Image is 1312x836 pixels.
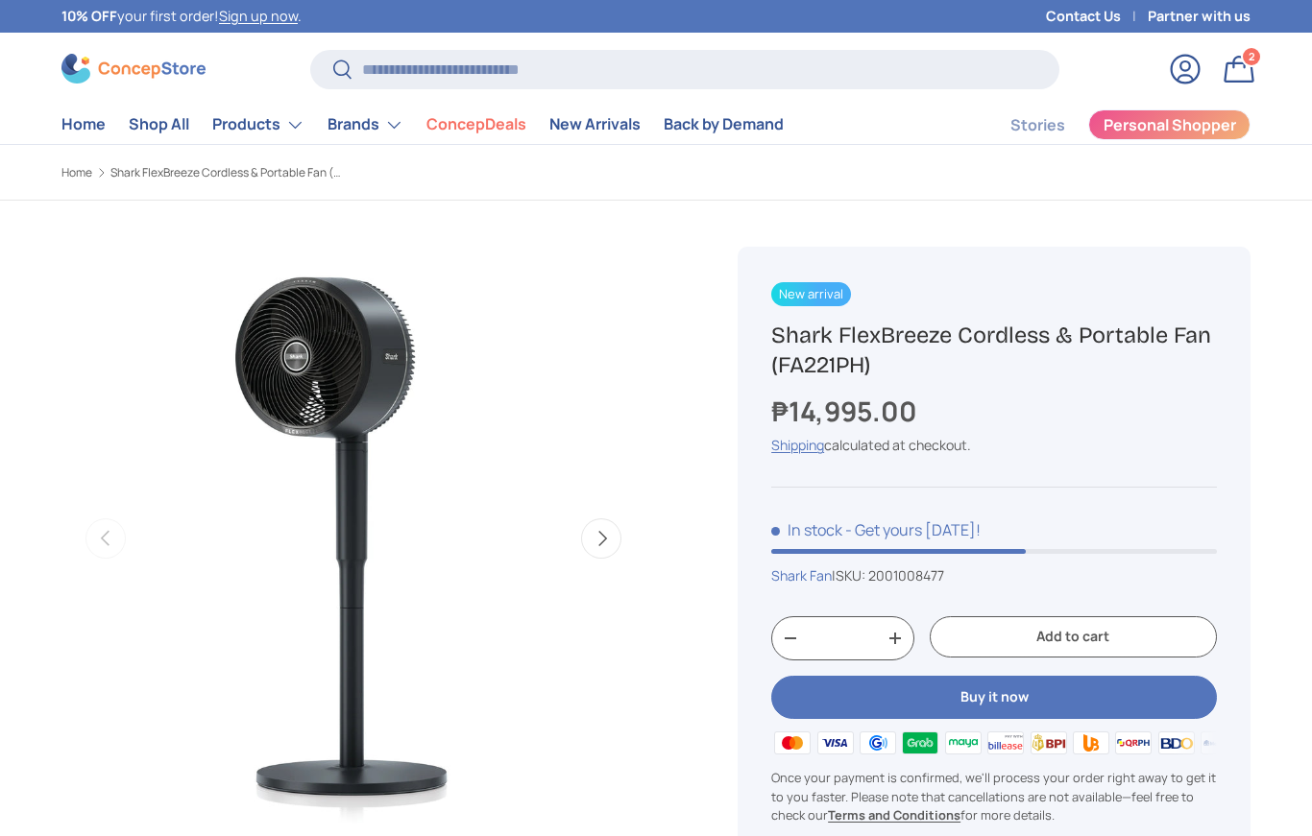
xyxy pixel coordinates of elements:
[814,729,857,757] img: visa
[61,164,692,181] nav: Breadcrumbs
[1104,117,1236,132] span: Personal Shopper
[771,729,814,757] img: master
[771,393,922,429] strong: ₱14,995.00
[110,167,341,179] a: Shark FlexBreeze Cordless & Portable Fan (FA221PH)
[1010,107,1065,144] a: Stories
[61,6,302,27] p: your first order! .
[771,566,832,585] a: Shark Fan
[426,106,526,143] a: ConcepDeals
[549,106,641,143] a: New Arrivals
[201,106,316,144] summary: Products
[1148,6,1251,27] a: Partner with us
[61,106,784,144] nav: Primary
[1046,6,1148,27] a: Contact Us
[219,7,298,25] a: Sign up now
[845,519,981,540] p: - Get yours [DATE]!
[1027,729,1069,757] img: bpi
[832,566,944,585] span: |
[1249,49,1255,63] span: 2
[771,519,842,540] span: In stock
[1198,729,1240,757] img: metrobank
[61,167,92,179] a: Home
[771,676,1217,719] button: Buy it now
[664,106,784,143] a: Back by Demand
[212,106,304,144] a: Products
[771,436,824,454] a: Shipping
[61,106,106,143] a: Home
[964,106,1251,144] nav: Secondary
[857,729,899,757] img: gcash
[942,729,984,757] img: maya
[771,321,1217,379] h1: Shark FlexBreeze Cordless & Portable Fan (FA221PH)
[61,7,117,25] strong: 10% OFF
[1155,729,1198,757] img: bdo
[771,769,1217,824] p: Once your payment is confirmed, we'll process your order right away to get it to you faster. Plea...
[1112,729,1154,757] img: qrph
[899,729,941,757] img: grabpay
[836,566,865,585] span: SKU:
[316,106,415,144] summary: Brands
[1070,729,1112,757] img: ubp
[61,54,206,84] img: ConcepStore
[129,106,189,143] a: Shop All
[984,729,1027,757] img: billease
[771,282,851,306] span: New arrival
[930,616,1217,657] button: Add to cart
[828,806,960,824] a: Terms and Conditions
[1088,109,1251,140] a: Personal Shopper
[868,566,944,585] span: 2001008477
[328,106,403,144] a: Brands
[771,435,1217,455] div: calculated at checkout.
